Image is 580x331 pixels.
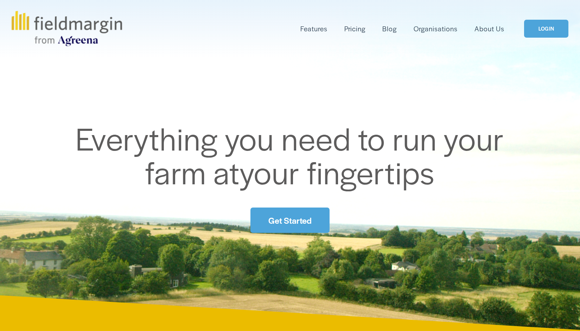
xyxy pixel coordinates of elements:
[300,24,327,34] span: Features
[12,11,122,46] img: fieldmargin.com
[344,23,365,34] a: Pricing
[250,208,329,233] a: Get Started
[382,23,397,34] a: Blog
[240,149,435,193] span: your fingertips
[76,116,511,193] span: Everything you need to run your farm at
[414,23,458,34] a: Organisations
[300,23,327,34] a: folder dropdown
[524,20,568,38] a: LOGIN
[474,23,504,34] a: About Us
